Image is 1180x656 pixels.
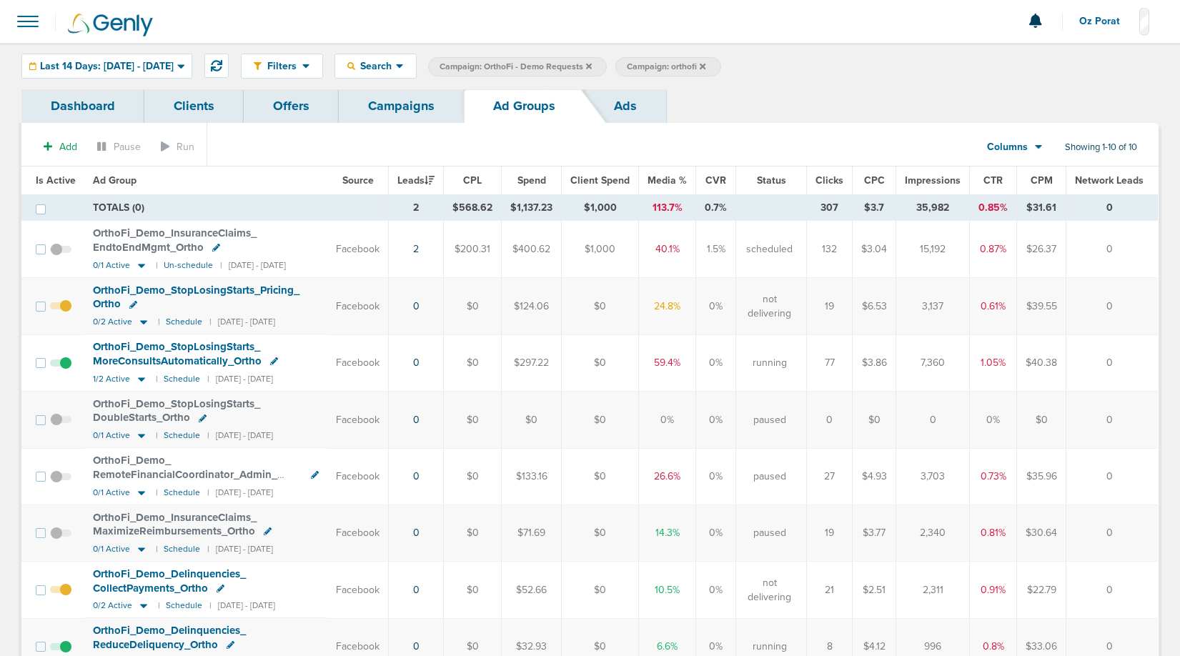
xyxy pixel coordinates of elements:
[59,141,77,153] span: Add
[444,562,502,618] td: $0
[502,195,562,221] td: $1,137.23
[970,221,1017,278] td: 0.87%
[970,505,1017,562] td: 0.81%
[40,61,174,71] span: Last 14 Days: [DATE] - [DATE]
[164,487,200,498] small: Schedule
[1075,174,1144,187] span: Network Leads
[983,174,1003,187] span: CTR
[463,174,482,187] span: CPL
[970,195,1017,221] td: 0.85%
[970,392,1017,448] td: 0%
[209,600,275,611] small: | [DATE] - [DATE]
[413,527,420,539] a: 0
[562,221,639,278] td: $1,000
[853,221,896,278] td: $3.04
[327,278,389,334] td: Facebook
[68,14,153,36] img: Genly
[753,413,786,427] span: paused
[517,174,546,187] span: Spend
[327,448,389,505] td: Facebook
[440,61,592,73] span: Campaign: OrthoFi - Demo Requests
[444,278,502,334] td: $0
[562,562,639,618] td: $0
[1066,562,1159,618] td: 0
[639,392,696,448] td: 0%
[166,317,202,327] small: Schedule
[696,221,736,278] td: 1.5%
[244,89,339,123] a: Offers
[570,174,630,187] span: Client Spend
[696,505,736,562] td: 0%
[413,243,419,255] a: 2
[164,260,213,271] small: Un-schedule
[444,448,502,505] td: $0
[93,624,246,651] span: OrthoFi_ Demo_ Delinquencies_ ReduceDeliquency_ Ortho
[562,448,639,505] td: $0
[905,174,961,187] span: Impressions
[327,221,389,278] td: Facebook
[853,334,896,391] td: $3.86
[1017,562,1066,618] td: $22.79
[807,392,853,448] td: 0
[1066,505,1159,562] td: 0
[807,562,853,618] td: 21
[413,357,420,369] a: 0
[896,505,970,562] td: 2,340
[93,374,130,384] span: 1/2 Active
[342,174,374,187] span: Source
[444,334,502,391] td: $0
[93,430,130,441] span: 0/1 Active
[444,505,502,562] td: $0
[502,221,562,278] td: $400.62
[807,448,853,505] td: 27
[562,505,639,562] td: $0
[807,221,853,278] td: 132
[1079,16,1130,26] span: Oz Porat
[93,600,132,611] span: 0/2 Active
[745,576,794,604] span: not delivering
[1017,278,1066,334] td: $39.55
[327,562,389,618] td: Facebook
[444,195,502,221] td: $568.62
[896,334,970,391] td: 7,360
[853,392,896,448] td: $0
[639,448,696,505] td: 26.6%
[970,334,1017,391] td: 1.05%
[164,430,200,441] small: Schedule
[1017,195,1066,221] td: $31.61
[896,278,970,334] td: 3,137
[413,640,420,652] a: 0
[413,470,420,482] a: 0
[93,567,246,595] span: OrthoFi_ Demo_ Delinquencies_ CollectPayments_ Ortho
[745,292,794,320] span: not delivering
[158,600,159,611] small: |
[639,221,696,278] td: 40.1%
[397,174,435,187] span: Leads
[853,505,896,562] td: $3.77
[1017,505,1066,562] td: $30.64
[896,448,970,505] td: 3,703
[164,544,200,555] small: Schedule
[864,174,885,187] span: CPC
[84,195,389,221] td: TOTALS (0)
[327,392,389,448] td: Facebook
[1017,334,1066,391] td: $40.38
[1031,174,1053,187] span: CPM
[970,278,1017,334] td: 0.61%
[696,195,736,221] td: 0.7%
[444,392,502,448] td: $0
[696,278,736,334] td: 0%
[639,334,696,391] td: 59.4%
[93,227,257,254] span: OrthoFi_ Demo_ InsuranceClaims_ EndtoEndMgmt_ Ortho
[93,284,299,311] span: OrthoFi_ Demo_ StopLosingStarts_ Pricing_ Ortho
[502,392,562,448] td: $0
[696,392,736,448] td: 0%
[753,640,787,654] span: running
[93,487,130,498] span: 0/1 Active
[207,374,273,384] small: | [DATE] - [DATE]
[853,562,896,618] td: $2.51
